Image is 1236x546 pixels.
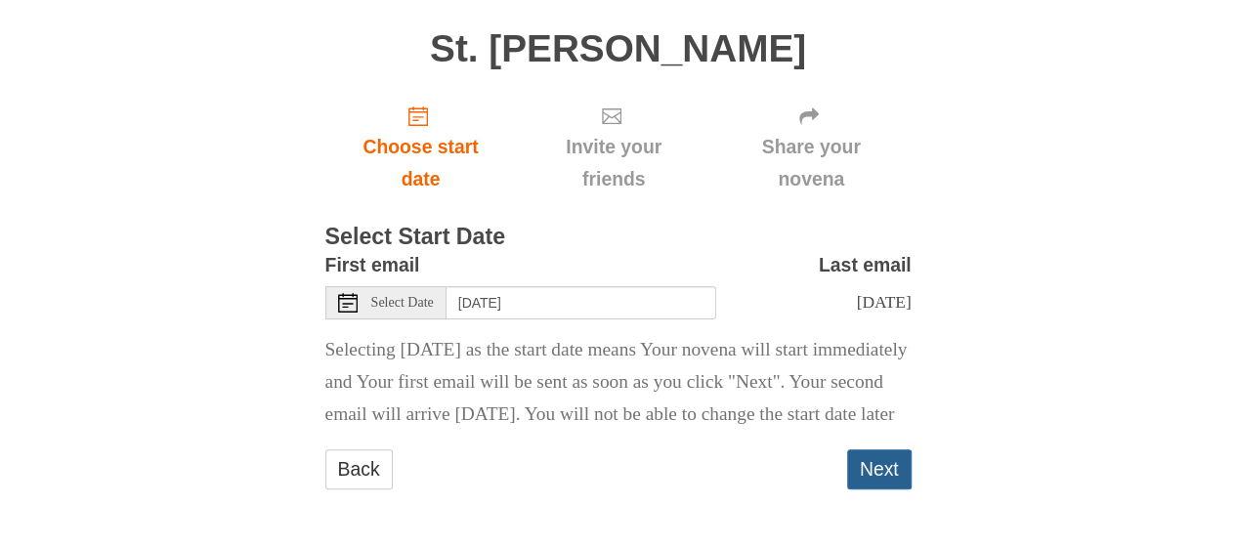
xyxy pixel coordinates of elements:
[819,249,912,281] label: Last email
[325,449,393,489] a: Back
[711,89,912,205] div: Click "Next" to confirm your start date first.
[731,131,892,195] span: Share your novena
[325,249,420,281] label: First email
[345,131,497,195] span: Choose start date
[325,334,912,431] p: Selecting [DATE] as the start date means Your novena will start immediately and Your first email ...
[325,28,912,70] h1: St. [PERSON_NAME]
[447,286,716,319] input: Use the arrow keys to pick a date
[325,225,912,250] h3: Select Start Date
[847,449,912,489] button: Next
[856,292,911,312] span: [DATE]
[516,89,710,205] div: Click "Next" to confirm your start date first.
[371,296,434,310] span: Select Date
[325,89,517,205] a: Choose start date
[535,131,691,195] span: Invite your friends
